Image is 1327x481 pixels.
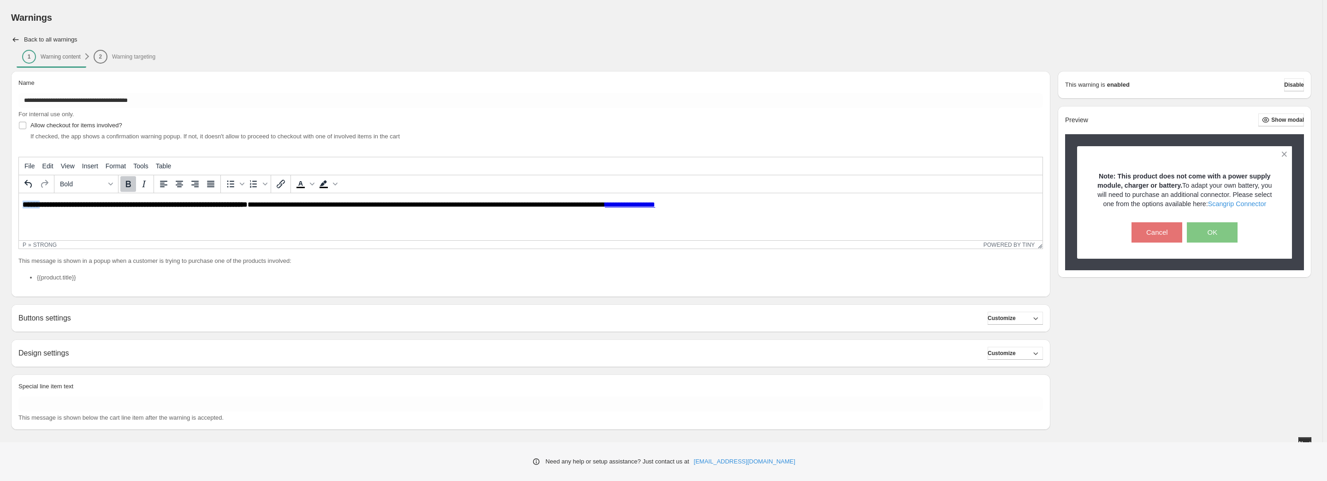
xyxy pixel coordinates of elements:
div: Resize [1035,241,1043,249]
strong: Note: This product does not come with a power supply module, charger or battery. [1097,172,1271,189]
button: Align left [156,176,172,192]
button: Disable [1284,78,1304,91]
button: Redo [36,176,52,192]
div: Background color [316,176,339,192]
a: Scangrip Connector [1208,200,1266,208]
span: For internal use only. [18,111,74,118]
span: If checked, the app shows a confirmation warning popup. If not, it doesn't allow to proceed to ch... [30,133,400,140]
button: Show modal [1258,113,1304,126]
button: OK [1187,222,1238,243]
h2: Preview [1065,116,1088,124]
button: Customize [988,347,1043,360]
span: Edit [42,162,53,170]
a: [EMAIL_ADDRESS][DOMAIN_NAME] [694,457,795,466]
p: To adapt your own battery, you will need to purchase an additional connector. Please select one f... [1093,172,1276,208]
h2: Back to all warnings [24,36,77,43]
button: Cancel [1132,222,1182,243]
button: Italic [136,176,152,192]
span: Show modal [1271,116,1304,124]
button: Align right [187,176,203,192]
span: Next [1299,440,1311,447]
button: Customize [988,312,1043,325]
span: Table [156,162,171,170]
h2: Design settings [18,349,69,357]
div: Bullet list [223,176,246,192]
span: Insert [82,162,98,170]
button: Bold [120,176,136,192]
span: Bold [60,180,105,188]
li: {{product.title}} [37,273,1043,282]
button: Align center [172,176,187,192]
span: File [24,162,35,170]
span: Customize [988,350,1016,357]
span: Tools [133,162,148,170]
span: This message is shown below the cart line item after the warning is accepted. [18,414,224,421]
iframe: Rich Text Area [19,193,1043,240]
div: strong [33,242,57,248]
div: Numbered list [246,176,269,192]
div: » [28,242,31,248]
button: Formats [56,176,116,192]
p: This warning is [1065,80,1105,89]
span: Special line item text [18,383,73,390]
button: Justify [203,176,219,192]
span: Customize [988,315,1016,322]
p: This message is shown in a popup when a customer is trying to purchase one of the products involved: [18,256,1043,266]
span: View [61,162,75,170]
span: Allow checkout for items involved? [30,122,122,129]
span: Disable [1284,81,1304,89]
span: Format [106,162,126,170]
button: Next [1298,437,1311,450]
button: Undo [21,176,36,192]
h2: Buttons settings [18,314,71,322]
a: Powered by Tiny [983,242,1035,248]
div: Text color [293,176,316,192]
span: Warnings [11,12,52,23]
span: Name [18,79,35,86]
div: p [23,242,26,248]
strong: enabled [1107,80,1130,89]
button: Insert/edit link [273,176,289,192]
